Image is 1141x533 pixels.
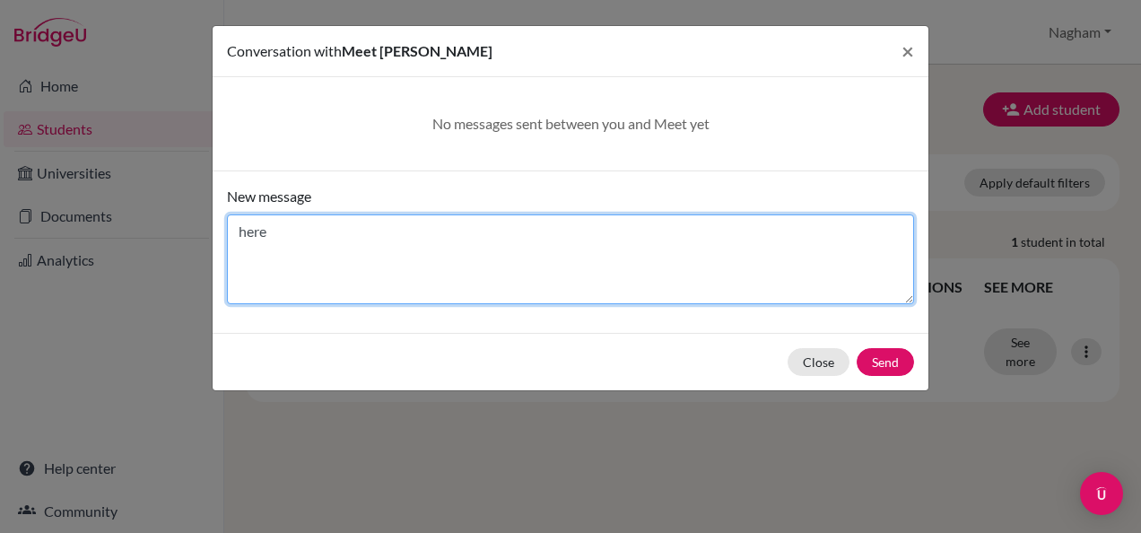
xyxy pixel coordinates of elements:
[248,113,893,135] div: No messages sent between you and Meet yet
[901,38,914,64] span: ×
[1080,472,1123,515] div: Open Intercom Messenger
[227,186,311,207] label: New message
[342,42,492,59] span: Meet [PERSON_NAME]
[887,26,928,76] button: Close
[788,348,849,376] button: Close
[857,348,914,376] button: Send
[227,42,342,59] span: Conversation with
